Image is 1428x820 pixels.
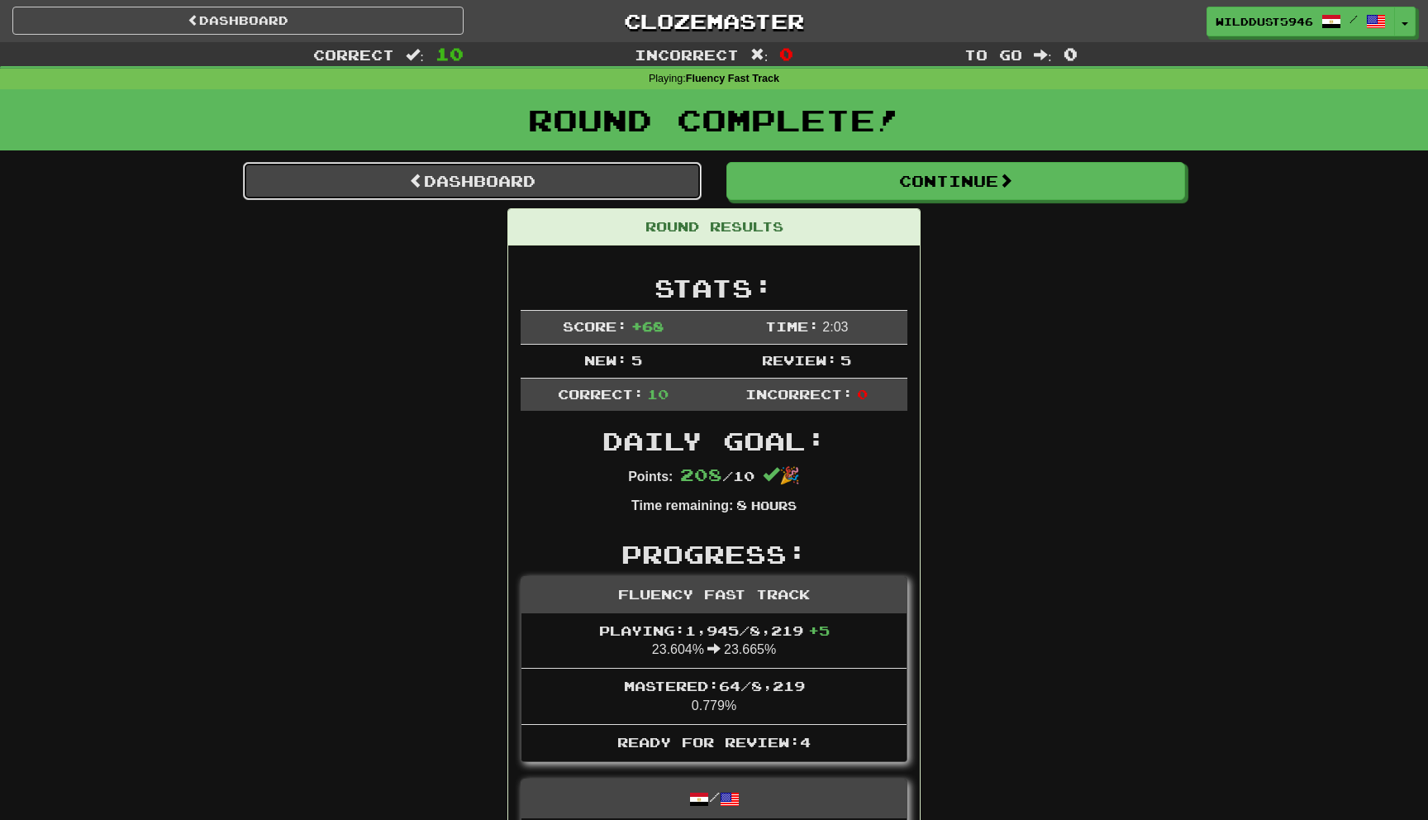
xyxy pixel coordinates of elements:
[750,48,769,62] span: :
[726,162,1185,200] button: Continue
[857,386,868,402] span: 0
[1034,48,1052,62] span: :
[12,7,464,35] a: Dashboard
[521,541,907,568] h2: Progress:
[521,613,907,670] li: 23.604% 23.665%
[563,318,627,334] span: Score:
[599,622,830,638] span: Playing: 1,945 / 8,219
[521,577,907,613] div: Fluency Fast Track
[631,498,733,512] strong: Time remaining:
[1349,13,1358,25] span: /
[822,320,848,334] span: 2 : 0 3
[765,318,819,334] span: Time:
[647,386,669,402] span: 10
[1064,44,1078,64] span: 0
[617,734,811,750] span: Ready for Review: 4
[521,668,907,725] li: 0.779%
[521,274,907,302] h2: Stats:
[558,386,644,402] span: Correct:
[680,468,754,484] span: / 10
[628,470,673,484] strong: Points:
[624,678,805,694] span: Mastered: 64 / 8,219
[779,44,793,64] span: 0
[521,427,907,455] h2: Daily Goal:
[1207,7,1395,36] a: WildDust5946 /
[1216,14,1313,29] span: WildDust5946
[406,48,424,62] span: :
[584,352,627,368] span: New:
[631,352,642,368] span: 5
[243,162,702,200] a: Dashboard
[508,209,920,246] div: Round Results
[964,46,1022,63] span: To go
[631,318,664,334] span: + 68
[488,7,940,36] a: Clozemaster
[521,779,907,818] div: /
[736,497,747,512] span: 8
[6,103,1422,136] h1: Round Complete!
[680,465,722,484] span: 208
[745,386,853,402] span: Incorrect:
[763,466,800,484] span: 🎉
[762,352,837,368] span: Review:
[840,352,851,368] span: 5
[436,44,464,64] span: 10
[313,46,394,63] span: Correct
[751,498,797,512] small: Hours
[686,73,779,84] strong: Fluency Fast Track
[635,46,739,63] span: Incorrect
[808,622,830,638] span: + 5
